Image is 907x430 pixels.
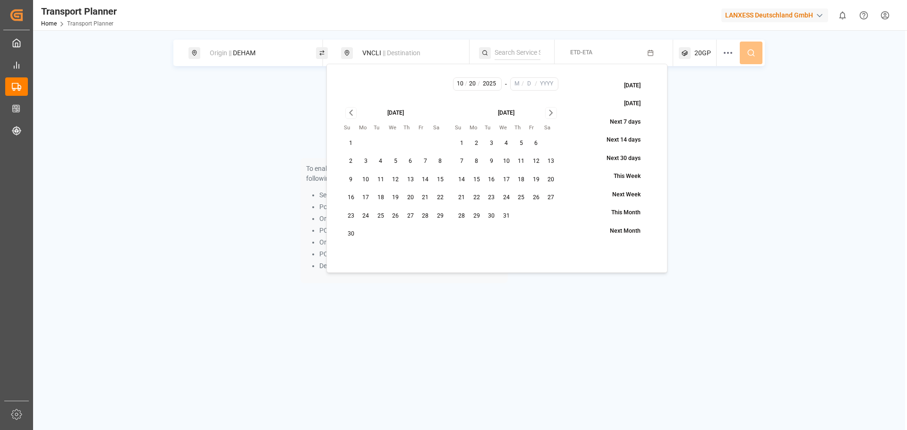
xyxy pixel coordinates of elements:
button: 17 [499,172,514,187]
button: 28 [454,209,470,224]
button: 10 [499,154,514,169]
button: 2 [343,154,359,169]
button: 11 [514,154,529,169]
button: 10 [359,172,374,187]
span: Origin || [210,49,231,57]
li: POL and Service String [319,226,502,236]
button: 2 [469,136,484,151]
button: 28 [418,209,433,224]
li: POD and Service String [319,249,502,259]
button: Next Week [590,186,650,203]
button: [DATE] [602,77,650,94]
th: Saturday [544,124,559,133]
button: Next 30 days [585,150,650,167]
button: 22 [469,190,484,205]
th: Saturday [433,124,448,133]
button: 12 [529,154,544,169]
button: Go to previous month [345,107,357,119]
button: 23 [484,190,499,205]
button: 9 [343,172,359,187]
li: Port Pair [319,202,502,212]
button: 21 [454,190,470,205]
button: [DATE] [602,96,650,112]
button: 24 [499,190,514,205]
th: Tuesday [373,124,388,133]
button: 8 [433,154,448,169]
th: Thursday [403,124,418,133]
button: This Month [590,205,650,221]
th: Friday [529,124,544,133]
span: || Destination [383,49,420,57]
button: 25 [514,190,529,205]
button: 26 [529,190,544,205]
a: Home [41,20,57,27]
th: Thursday [514,124,529,133]
th: Monday [469,124,484,133]
input: M [512,80,522,88]
th: Monday [359,124,374,133]
span: / [522,80,524,88]
button: 11 [373,172,388,187]
button: 20 [544,172,559,187]
button: 29 [469,209,484,224]
th: Friday [418,124,433,133]
button: 3 [359,154,374,169]
button: 13 [544,154,559,169]
div: LANXESS Deutschland GmbH [721,8,828,22]
div: DEHAM [204,44,306,62]
button: This Week [592,169,650,185]
span: / [465,80,467,88]
span: / [535,80,537,88]
button: 17 [359,190,374,205]
div: [DATE] [387,109,404,118]
button: 23 [343,209,359,224]
button: 5 [388,154,403,169]
button: Help Center [853,5,874,26]
button: 1 [343,136,359,151]
button: 27 [544,190,559,205]
span: ETD-ETA [570,49,592,56]
button: 6 [529,136,544,151]
th: Wednesday [388,124,403,133]
button: 8 [469,154,484,169]
button: 29 [433,209,448,224]
button: 16 [343,190,359,205]
input: D [467,80,479,88]
input: YYYY [537,80,556,88]
button: 14 [418,172,433,187]
span: 20GP [694,48,711,58]
button: 4 [499,136,514,151]
button: 22 [433,190,448,205]
button: show 0 new notifications [832,5,853,26]
button: Next 7 days [588,114,650,130]
button: Next 14 days [585,132,650,149]
button: 19 [529,172,544,187]
li: Origin and Service String [319,237,502,247]
div: - [505,77,507,91]
li: Destination and Service String [319,261,502,271]
button: LANXESS Deutschland GmbH [721,6,832,24]
button: ETD-ETA [560,44,667,62]
input: M [455,80,465,88]
div: Transport Planner [41,4,117,18]
button: 1 [454,136,470,151]
button: 13 [403,172,418,187]
button: 18 [373,190,388,205]
button: 5 [514,136,529,151]
button: 24 [359,209,374,224]
li: Service String [319,190,502,200]
button: 9 [484,154,499,169]
button: 31 [499,209,514,224]
button: 14 [454,172,470,187]
button: 7 [454,154,470,169]
button: 27 [403,209,418,224]
button: 18 [514,172,529,187]
button: 30 [343,227,359,242]
p: To enable searching, add ETA, ETD, containerType and one of the following: [306,164,502,184]
button: 30 [484,209,499,224]
input: D [523,80,535,88]
button: 21 [418,190,433,205]
button: 26 [388,209,403,224]
button: 16 [484,172,499,187]
div: VNCLI [357,44,459,62]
